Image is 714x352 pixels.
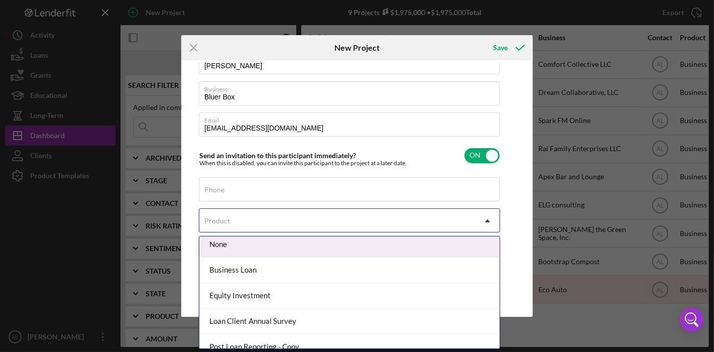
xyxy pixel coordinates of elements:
div: When this is disabled, you can invite this participant to the project at a later date. [199,160,407,167]
div: Equity Investment [199,283,500,309]
label: Business [204,82,500,93]
div: Business Loan [199,258,500,283]
button: Save [483,38,533,58]
label: Email [204,113,500,124]
div: None [199,232,500,258]
label: Send an invitation to this participant immediately? [199,151,356,160]
div: Product [204,217,230,225]
h6: New Project [334,43,380,52]
div: Loan Client Annual Survey [199,309,500,334]
div: Save [493,38,508,58]
div: Open Intercom Messenger [680,308,704,332]
label: Phone [204,186,224,194]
